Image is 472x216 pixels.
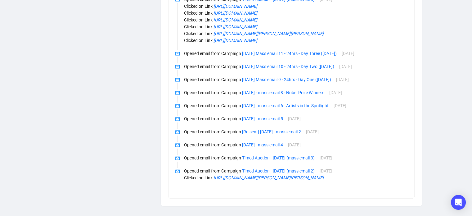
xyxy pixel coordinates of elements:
span: Link [204,17,257,22]
p: Opened email from Campaign [184,50,407,57]
a: [Re-sent] [DATE] - mass email 2 [242,129,301,134]
span: [DATE] [339,64,352,69]
p: Clicked on [184,10,407,16]
span: [DATE] [336,77,349,82]
span: mail [175,117,180,121]
a: [URL][DOMAIN_NAME] [214,11,257,16]
span: [DATE] [320,155,332,160]
span: [DATE] [342,51,354,56]
p: Opened email from Campaign [184,115,407,122]
p: Clicked on [184,3,407,10]
a: [DATE] Mass email 11 - 24hrs - Day Three ([DATE]) [242,51,337,56]
span: mail [175,156,180,160]
span: [DATE] [288,116,301,121]
div: Open Intercom Messenger [451,195,466,210]
span: mail [175,143,180,147]
span: [DATE] [334,103,346,108]
p: Clicked on [184,37,407,44]
span: mail [175,130,180,134]
span: mail [175,78,180,82]
span: Link [204,11,257,16]
a: [DATE] - mass email 5 [242,116,283,121]
a: [DATE] Mass email 9 - 24hrs - Day One ([DATE]) [242,77,331,82]
span: Link [204,38,257,43]
span: mail [175,169,180,173]
a: [URL][DOMAIN_NAME][PERSON_NAME][PERSON_NAME] [214,175,324,180]
p: Clicked on [184,23,407,30]
a: [URL][DOMAIN_NAME] [214,4,257,9]
p: Clicked on [184,174,407,181]
p: Opened email from Campaign [184,76,407,83]
span: Link [204,31,324,36]
p: Opened email from Campaign [184,89,407,96]
a: [DATE] Mass email 10 - 24hrs - Day Two ([DATE]) [242,64,334,69]
p: Opened email from Campaign [184,141,407,148]
p: Opened email from Campaign [184,168,407,174]
a: [DATE] - mass email 8 - Nobel Prize Winners [242,90,324,95]
a: [URL][DOMAIN_NAME] [214,38,257,43]
span: Link [204,4,257,9]
a: Timed Auction - [DATE] (mass email 3) [242,155,315,160]
span: [DATE] [306,129,319,134]
p: Opened email from Campaign [184,154,407,161]
span: mail [175,65,180,69]
span: Link [204,24,257,29]
a: [URL][DOMAIN_NAME][PERSON_NAME][PERSON_NAME] [214,31,324,36]
a: [URL][DOMAIN_NAME] [214,17,257,22]
span: [DATE] [329,90,342,95]
span: [DATE] [288,142,301,147]
span: Link [204,175,324,180]
span: mail [175,104,180,108]
p: Opened email from Campaign [184,102,407,109]
span: [DATE] [320,168,332,173]
a: [DATE] - mass email 6 - Artists in the Spotlight [242,103,329,108]
a: [URL][DOMAIN_NAME] [214,24,257,29]
span: mail [175,52,180,56]
a: Timed Auction - [DATE] (mass email 2) [242,168,315,173]
p: Opened email from Campaign [184,128,407,135]
p: Opened email from Campaign [184,63,407,70]
p: Clicked on [184,16,407,23]
span: mail [175,91,180,95]
p: Clicked on [184,30,407,37]
a: [DATE] - mass email 4 [242,142,283,147]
